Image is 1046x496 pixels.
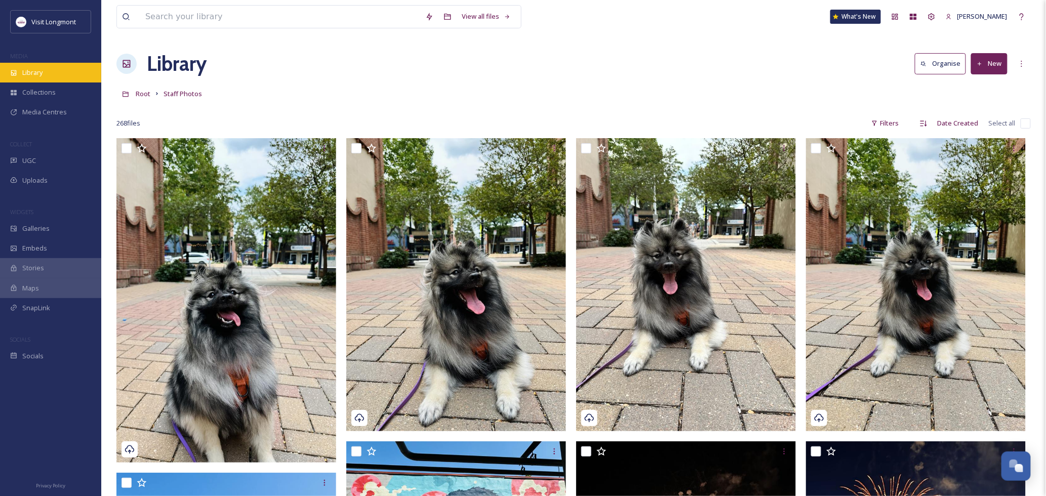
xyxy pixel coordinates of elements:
[576,138,796,431] img: IMG_3383.JPG
[22,263,44,273] span: Stories
[22,176,48,185] span: Uploads
[806,138,1026,431] img: IMG_3381.jpg
[22,283,39,293] span: Maps
[22,88,56,97] span: Collections
[971,53,1008,74] button: New
[1001,451,1031,481] button: Open Chat
[36,482,65,489] span: Privacy Policy
[116,118,140,128] span: 268 file s
[22,303,50,313] span: SnapLink
[164,89,202,98] span: Staff Photos
[22,243,47,253] span: Embeds
[10,208,33,216] span: WIDGETS
[16,17,26,27] img: longmont.jpg
[915,53,966,74] button: Organise
[147,49,207,79] a: Library
[22,224,50,233] span: Galleries
[957,12,1008,21] span: [PERSON_NAME]
[10,140,32,148] span: COLLECT
[136,89,150,98] span: Root
[933,113,984,133] div: Date Created
[866,113,904,133] div: Filters
[22,351,44,361] span: Socials
[116,138,336,463] img: IMG_3388.jpg
[457,7,516,26] a: View all files
[36,479,65,491] a: Privacy Policy
[31,17,76,26] span: Visit Longmont
[10,336,30,343] span: SOCIALS
[989,118,1016,128] span: Select all
[140,6,420,28] input: Search your library
[22,68,43,77] span: Library
[22,107,67,117] span: Media Centres
[136,88,150,100] a: Root
[10,52,28,60] span: MEDIA
[830,10,881,24] a: What's New
[346,138,566,431] img: IMG_3384.jpg
[941,7,1013,26] a: [PERSON_NAME]
[915,53,971,74] a: Organise
[22,156,36,166] span: UGC
[164,88,202,100] a: Staff Photos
